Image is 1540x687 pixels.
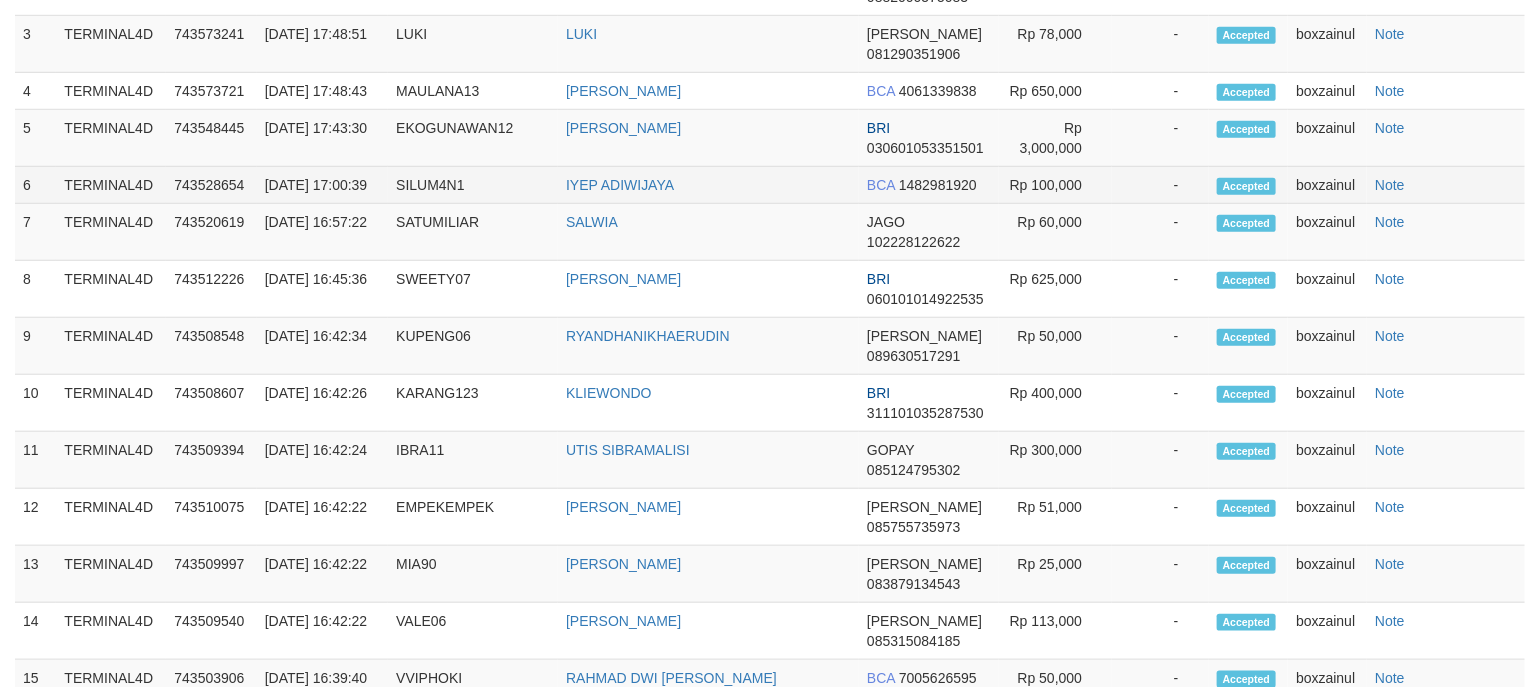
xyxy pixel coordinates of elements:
a: Note [1375,177,1405,193]
td: 743508607 [166,375,256,432]
td: TERMINAL4D [56,73,166,110]
td: MIA90 [388,546,558,603]
a: Note [1375,385,1405,401]
td: 6 [15,167,56,204]
td: TERMINAL4D [56,546,166,603]
td: boxzainul [1288,204,1367,261]
a: Note [1375,499,1405,515]
td: boxzainul [1288,432,1367,489]
span: [PERSON_NAME] [867,328,982,344]
span: 085315084185 [867,633,960,649]
td: TERMINAL4D [56,110,166,167]
td: TERMINAL4D [56,167,166,204]
span: [PERSON_NAME] [867,556,982,572]
td: - [1112,110,1208,167]
td: boxzainul [1288,110,1367,167]
td: KUPENG06 [388,318,558,375]
td: 743509997 [166,546,256,603]
a: LUKI [566,26,597,42]
td: Rp 100,000 [999,167,1113,204]
td: Rp 78,000 [999,16,1113,73]
td: [DATE] 16:42:24 [257,432,388,489]
td: Rp 113,000 [999,603,1113,660]
td: [DATE] 16:42:22 [257,546,388,603]
a: Note [1375,214,1405,230]
td: EKOGUNAWAN12 [388,110,558,167]
td: [DATE] 17:43:30 [257,110,388,167]
td: 7 [15,204,56,261]
a: Note [1375,613,1405,629]
td: Rp 650,000 [999,73,1113,110]
a: [PERSON_NAME] [566,120,681,136]
td: boxzainul [1288,16,1367,73]
td: - [1112,318,1208,375]
td: boxzainul [1288,167,1367,204]
span: 1482981920 [899,177,977,193]
td: - [1112,546,1208,603]
span: BCA [867,83,895,99]
td: 13 [15,546,56,603]
span: GOPAY [867,442,914,458]
td: boxzainul [1288,318,1367,375]
td: TERMINAL4D [56,489,166,546]
a: Note [1375,271,1405,287]
a: [PERSON_NAME] [566,556,681,572]
td: 743520619 [166,204,256,261]
td: EMPEKEMPEK [388,489,558,546]
span: [PERSON_NAME] [867,499,982,515]
span: [PERSON_NAME] [867,26,982,42]
td: - [1112,73,1208,110]
td: - [1112,375,1208,432]
span: Accepted [1217,614,1277,631]
td: TERMINAL4D [56,432,166,489]
span: Accepted [1217,27,1277,44]
span: Accepted [1217,329,1277,346]
td: 3 [15,16,56,73]
td: SATUMILIAR [388,204,558,261]
td: 9 [15,318,56,375]
td: Rp 60,000 [999,204,1113,261]
td: Rp 3,000,000 [999,110,1113,167]
span: Accepted [1217,500,1277,517]
td: IBRA11 [388,432,558,489]
a: Note [1375,26,1405,42]
td: SILUM4N1 [388,167,558,204]
td: [DATE] 17:48:43 [257,73,388,110]
td: - [1112,204,1208,261]
td: [DATE] 17:48:51 [257,16,388,73]
td: boxzainul [1288,261,1367,318]
span: 085124795302 [867,462,960,478]
td: [DATE] 17:00:39 [257,167,388,204]
span: 311101035287530 [867,405,984,421]
td: boxzainul [1288,489,1367,546]
span: Accepted [1217,386,1277,403]
a: [PERSON_NAME] [566,83,681,99]
a: Note [1375,442,1405,458]
td: TERMINAL4D [56,318,166,375]
td: 14 [15,603,56,660]
td: Rp 300,000 [999,432,1113,489]
td: TERMINAL4D [56,603,166,660]
span: BCA [867,177,895,193]
a: IYEP ADIWIJAYA [566,177,674,193]
td: TERMINAL4D [56,375,166,432]
td: [DATE] 16:42:26 [257,375,388,432]
td: [DATE] 16:42:22 [257,603,388,660]
td: - [1112,261,1208,318]
td: 743528654 [166,167,256,204]
td: 743510075 [166,489,256,546]
span: BRI [867,120,890,136]
td: 8 [15,261,56,318]
a: [PERSON_NAME] [566,271,681,287]
span: 085755735973 [867,519,960,535]
td: 10 [15,375,56,432]
td: 743508548 [166,318,256,375]
td: 743573721 [166,73,256,110]
td: Rp 625,000 [999,261,1113,318]
span: Accepted [1217,557,1277,574]
span: Accepted [1217,84,1277,101]
a: Note [1375,670,1405,686]
td: LUKI [388,16,558,73]
span: 083879134543 [867,576,960,592]
td: TERMINAL4D [56,16,166,73]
